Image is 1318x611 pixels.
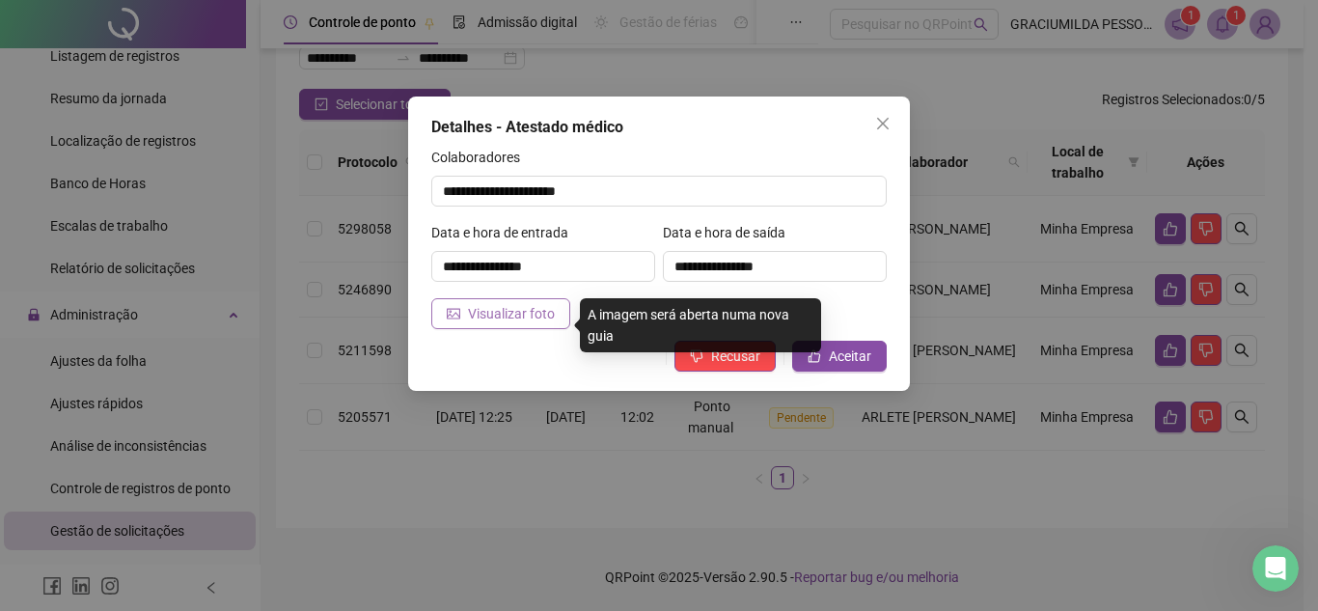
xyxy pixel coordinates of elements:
[808,349,821,363] span: like
[447,307,460,320] span: picture
[431,147,533,168] label: Colaboradores
[711,346,760,367] span: Recusar
[431,222,581,243] label: Data e hora de entrada
[468,303,555,324] span: Visualizar foto
[829,346,871,367] span: Aceitar
[792,341,887,372] button: Aceitar
[1252,545,1299,592] iframe: Intercom live chat
[674,341,776,372] button: Recusar
[663,222,798,243] label: Data e hora de saída
[867,108,898,139] button: Close
[431,298,570,329] button: Visualizar foto
[690,349,703,363] span: dislike
[875,116,891,131] span: close
[431,116,887,139] div: Detalhes - Atestado médico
